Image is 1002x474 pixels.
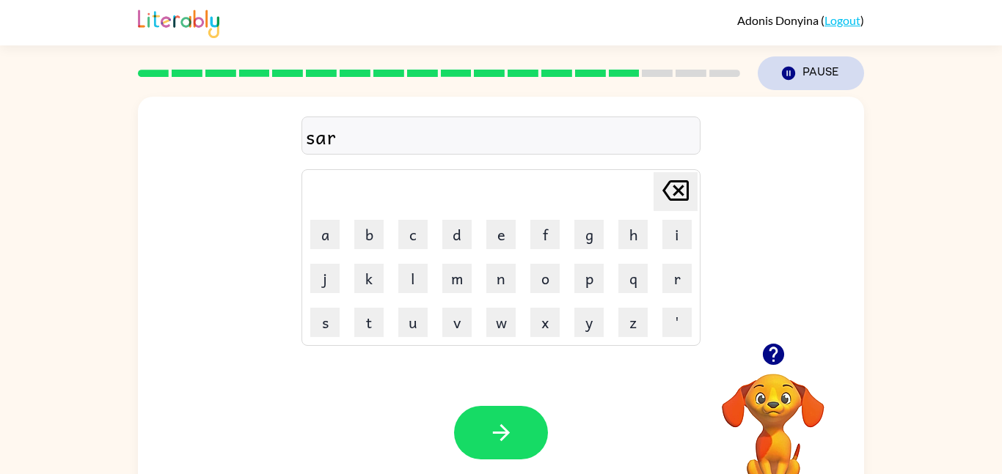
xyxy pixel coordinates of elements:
button: n [486,264,516,293]
span: Adonis Donyina [737,13,821,27]
img: Literably [138,6,219,38]
button: z [618,308,648,337]
button: u [398,308,428,337]
button: t [354,308,384,337]
button: r [662,264,692,293]
button: s [310,308,340,337]
div: ( ) [737,13,864,27]
button: j [310,264,340,293]
button: x [530,308,560,337]
button: l [398,264,428,293]
a: Logout [824,13,860,27]
button: w [486,308,516,337]
button: o [530,264,560,293]
button: m [442,264,472,293]
button: f [530,220,560,249]
button: ' [662,308,692,337]
button: c [398,220,428,249]
button: v [442,308,472,337]
button: d [442,220,472,249]
button: a [310,220,340,249]
button: k [354,264,384,293]
button: b [354,220,384,249]
button: p [574,264,604,293]
button: g [574,220,604,249]
button: i [662,220,692,249]
button: q [618,264,648,293]
button: e [486,220,516,249]
button: h [618,220,648,249]
div: sar [306,121,696,152]
button: Pause [758,56,864,90]
button: y [574,308,604,337]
